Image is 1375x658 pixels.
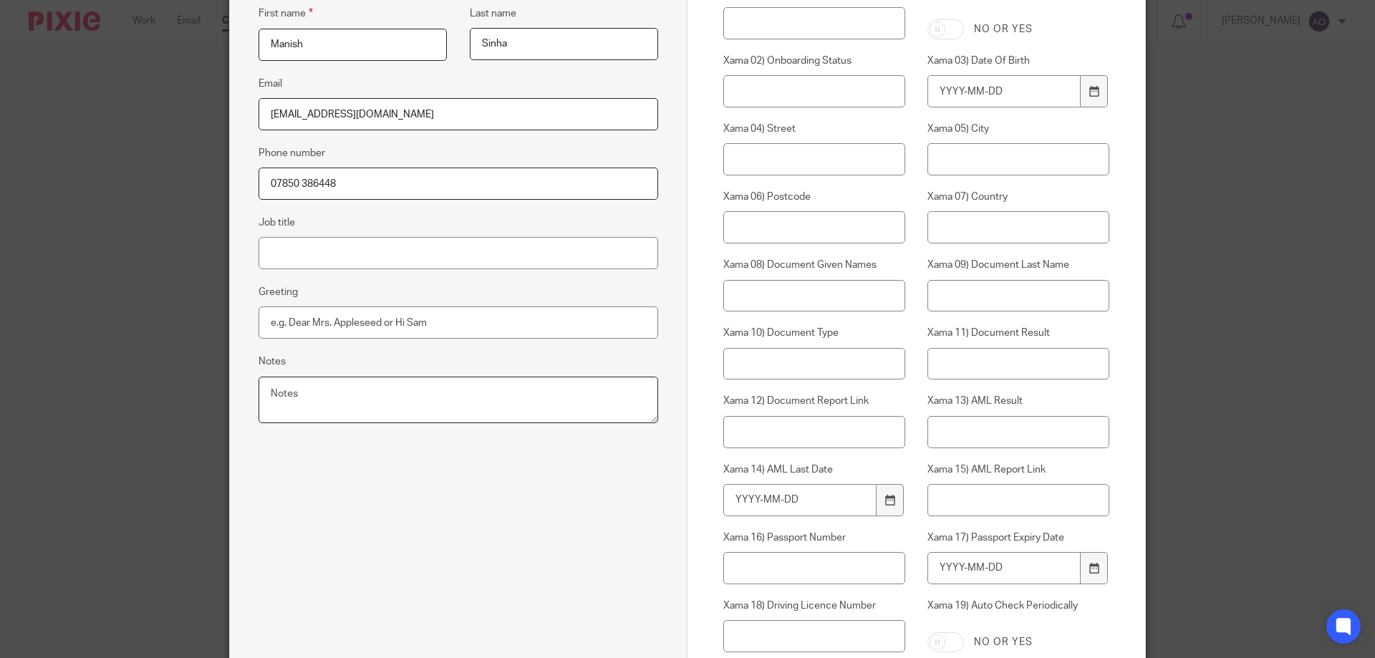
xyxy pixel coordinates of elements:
label: Xama 16) Passport Number [723,531,905,545]
input: e.g. Dear Mrs. Appleseed or Hi Sam [259,306,658,339]
input: YYYY-MM-DD [927,75,1081,107]
label: Xama 11) Document Result [927,326,1109,340]
label: Xama 06) Postcode [723,190,905,204]
label: No or yes [974,635,1033,649]
label: Xama 05) City [927,122,1109,136]
label: Xama 18) Driving Licence Number [723,599,905,613]
label: Xama 07) Country [927,190,1109,204]
label: Xama 04) Street [723,122,905,136]
label: Xama 13) AML Result [927,394,1109,408]
label: Xama 14) AML Last Date [723,463,905,477]
label: Xama 10) Document Type [723,326,905,340]
label: Xama 12) Document Report Link [723,394,905,408]
input: YYYY-MM-DD [927,552,1081,584]
label: Xama 17) Passport Expiry Date [927,531,1109,545]
label: Job title [259,216,295,230]
label: No or yes [974,22,1033,37]
label: Xama 19) Auto Check Periodically [927,599,1109,621]
label: Email [259,77,282,91]
label: Xama 03) Date Of Birth [927,54,1109,68]
label: Phone number [259,146,325,160]
label: Greeting [259,285,298,299]
label: First name [259,5,313,21]
input: YYYY-MM-DD [723,484,877,516]
label: Xama 08) Document Given Names [723,258,905,272]
label: Xama 09) Document Last Name [927,258,1109,272]
label: Xama 02) Onboarding Status [723,54,905,68]
label: Notes [259,354,286,369]
label: Xama 15) AML Report Link [927,463,1109,477]
label: Last name [470,6,516,21]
